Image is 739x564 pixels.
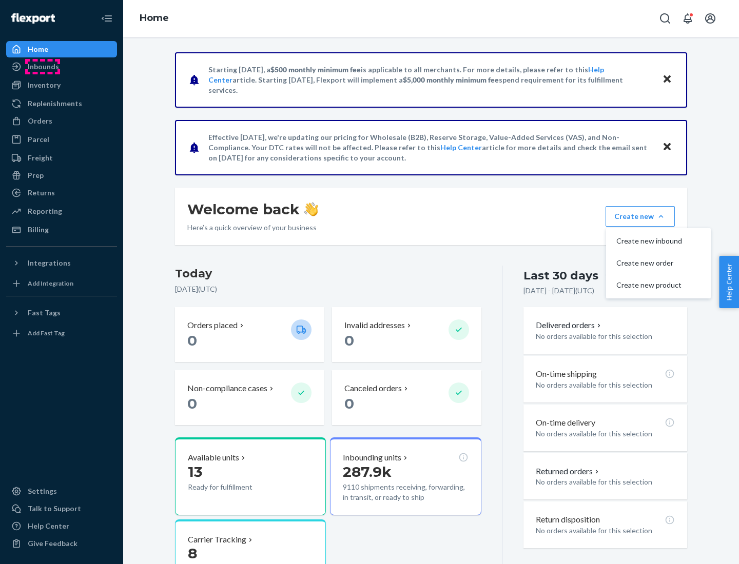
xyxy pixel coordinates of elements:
[175,437,326,515] button: Available units13Ready for fulfillment
[536,319,603,331] button: Delivered orders
[332,370,481,425] button: Canceled orders 0
[6,185,117,201] a: Returns
[6,150,117,166] a: Freight
[6,483,117,499] a: Settings
[208,65,652,95] p: Starting [DATE], a is applicable to all merchants. For more details, please refer to this article...
[187,382,267,394] p: Non-compliance cases
[660,72,674,87] button: Close
[6,58,117,75] a: Inbounds
[343,463,392,480] span: 287.9k
[28,80,61,90] div: Inventory
[28,279,73,288] div: Add Integration
[536,526,675,536] p: No orders available for this selection
[28,225,49,235] div: Billing
[188,463,202,480] span: 13
[6,275,117,292] a: Add Integration
[608,252,709,274] button: Create new order
[187,332,197,349] span: 0
[28,308,61,318] div: Fast Tags
[28,116,52,126] div: Orders
[28,206,62,216] div: Reporting
[28,329,65,337] div: Add Fast Tag
[28,538,77,549] div: Give Feedback
[28,188,55,198] div: Returns
[536,429,675,439] p: No orders available for this selection
[344,332,354,349] span: 0
[270,65,361,74] span: $500 monthly minimum fee
[188,534,246,546] p: Carrier Tracking
[6,77,117,93] a: Inventory
[175,370,324,425] button: Non-compliance cases 0
[28,503,81,514] div: Talk to Support
[536,380,675,390] p: No orders available for this selection
[28,134,49,145] div: Parcel
[28,62,59,72] div: Inbounds
[523,286,594,296] p: [DATE] - [DATE] ( UTC )
[96,8,117,29] button: Close Navigation
[6,500,117,517] a: Talk to Support
[6,325,117,341] a: Add Fast Tag
[6,221,117,238] a: Billing
[536,514,600,526] p: Return disposition
[28,521,69,531] div: Help Center
[6,131,117,148] a: Parcel
[6,255,117,271] button: Integrations
[188,482,283,492] p: Ready for fulfillment
[208,132,652,163] p: Effective [DATE], we're updating our pricing for Wholesale (B2B), Reserve Storage, Value-Added Se...
[719,256,739,308] button: Help Center
[403,75,499,84] span: $5,000 monthly minimum fee
[28,486,57,496] div: Settings
[608,230,709,252] button: Create new inbound
[536,417,595,429] p: On-time delivery
[6,203,117,219] a: Reporting
[187,319,238,331] p: Orders placed
[6,95,117,112] a: Replenishments
[655,8,675,29] button: Open Search Box
[304,202,318,216] img: hand-wave emoji
[6,305,117,321] button: Fast Tags
[187,223,318,233] p: Here’s a quick overview of your business
[175,266,481,282] h3: Today
[700,8,721,29] button: Open account menu
[536,368,597,380] p: On-time shipping
[175,307,324,362] button: Orders placed 0
[523,268,598,284] div: Last 30 days
[131,4,177,33] ol: breadcrumbs
[344,382,402,394] p: Canceled orders
[616,237,682,245] span: Create new inbound
[616,259,682,267] span: Create new order
[28,44,48,54] div: Home
[187,395,197,412] span: 0
[344,395,354,412] span: 0
[28,258,71,268] div: Integrations
[344,319,405,331] p: Invalid addresses
[6,518,117,534] a: Help Center
[188,545,197,562] span: 8
[188,452,239,464] p: Available units
[536,331,675,341] p: No orders available for this selection
[187,200,318,218] h1: Welcome back
[6,167,117,184] a: Prep
[616,281,682,289] span: Create new product
[606,206,675,227] button: Create newCreate new inboundCreate new orderCreate new product
[536,477,675,487] p: No orders available for this selection
[343,452,401,464] p: Inbounding units
[28,153,53,163] div: Freight
[330,437,481,515] button: Inbounding units287.9k9110 shipments receiving, forwarding, in transit, or ready to ship
[11,13,55,24] img: Flexport logo
[6,113,117,129] a: Orders
[28,98,82,109] div: Replenishments
[332,307,481,362] button: Invalid addresses 0
[536,466,601,477] button: Returned orders
[6,41,117,57] a: Home
[677,8,698,29] button: Open notifications
[440,143,482,152] a: Help Center
[6,535,117,552] button: Give Feedback
[343,482,468,502] p: 9110 shipments receiving, forwarding, in transit, or ready to ship
[608,274,709,296] button: Create new product
[28,170,44,180] div: Prep
[660,140,674,155] button: Close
